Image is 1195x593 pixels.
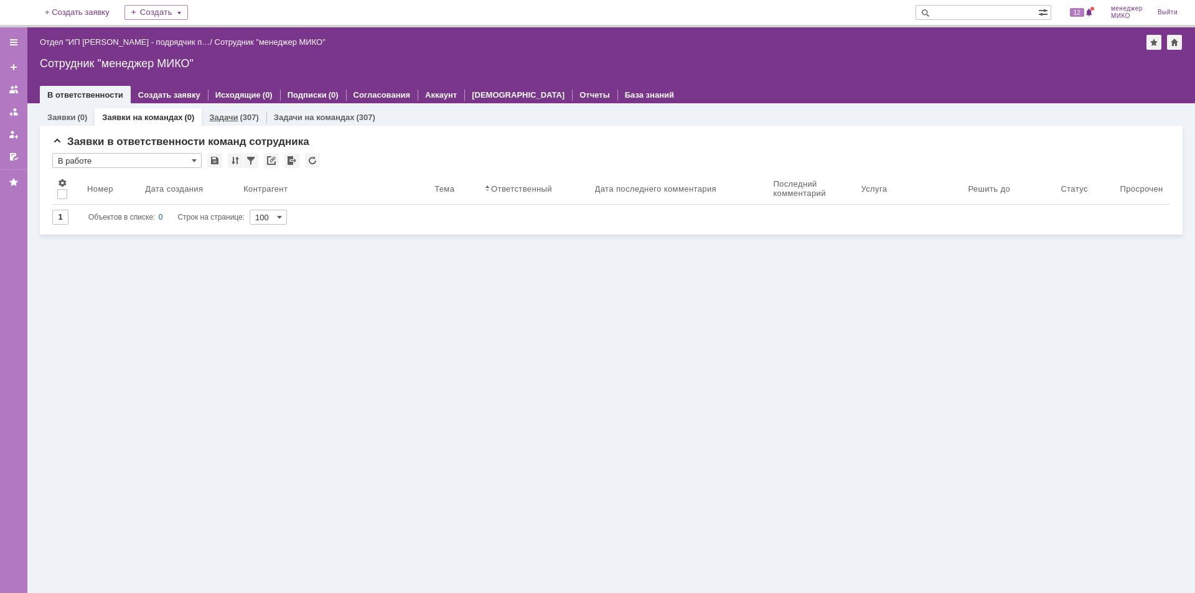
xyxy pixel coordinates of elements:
[472,90,565,100] a: [DEMOGRAPHIC_DATA]
[1167,35,1182,50] div: Сделать домашней страницей
[1056,173,1115,205] th: Статус
[357,113,375,122] div: (307)
[284,153,299,168] div: Экспорт списка
[102,113,182,122] a: Заявки на командах
[856,173,963,205] th: Услуга
[87,184,113,194] div: Номер
[88,213,155,222] span: Объектов в списке:
[140,173,238,205] th: Дата создания
[480,173,589,205] th: Ответственный
[1038,6,1051,17] span: Расширенный поиск
[274,113,355,122] a: Задачи на командах
[264,153,279,168] div: Скопировать ссылку на список
[240,113,258,122] div: (307)
[215,90,261,100] a: Исходящие
[1111,12,1143,20] span: МИКО
[1070,8,1084,17] span: 12
[52,136,309,147] span: Заявки в ответственности команд сотрудника
[82,173,140,205] th: Номер
[1111,5,1143,12] span: менеджер
[429,173,480,205] th: Тема
[4,80,24,100] a: Заявки на командах
[1061,184,1087,194] div: Статус
[590,173,769,205] th: Дата последнего комментария
[47,113,75,122] a: Заявки
[4,57,24,77] a: Создать заявку
[288,90,327,100] a: Подписки
[861,184,888,194] div: Услуга
[238,173,429,205] th: Контрагент
[4,147,24,167] a: Мои согласования
[4,102,24,122] a: Заявки в моей ответственности
[354,90,411,100] a: Согласования
[57,178,67,188] span: Настройки
[329,90,339,100] div: (0)
[1146,35,1161,50] div: Добавить в избранное
[47,90,123,100] a: В ответственности
[1120,184,1163,194] div: Просрочен
[209,113,238,122] a: Задачи
[145,184,203,194] div: Дата создания
[595,184,716,194] div: Дата последнего комментария
[243,153,258,168] div: Фильтрация...
[159,210,163,225] div: 0
[305,153,320,168] div: Обновлять список
[434,184,454,194] div: Тема
[124,5,188,20] div: Создать
[263,90,273,100] div: (0)
[215,37,326,47] div: Сотрудник "менеджер МИКО"
[207,153,222,168] div: Сохранить вид
[40,37,210,47] a: Отдел "ИП [PERSON_NAME] - подрядчик п…
[40,37,215,47] div: /
[579,90,610,100] a: Отчеты
[88,210,245,225] i: Строк на странице:
[968,184,1011,194] div: Решить до
[40,57,1183,70] div: Сотрудник "менеджер МИКО"
[491,184,552,194] div: Ответственный
[184,113,194,122] div: (0)
[625,90,674,100] a: База знаний
[773,179,841,198] div: Последний комментарий
[138,90,200,100] a: Создать заявку
[425,90,457,100] a: Аккаунт
[77,113,87,122] div: (0)
[228,153,243,168] div: Сортировка...
[243,184,290,194] div: Контрагент
[4,124,24,144] a: Мои заявки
